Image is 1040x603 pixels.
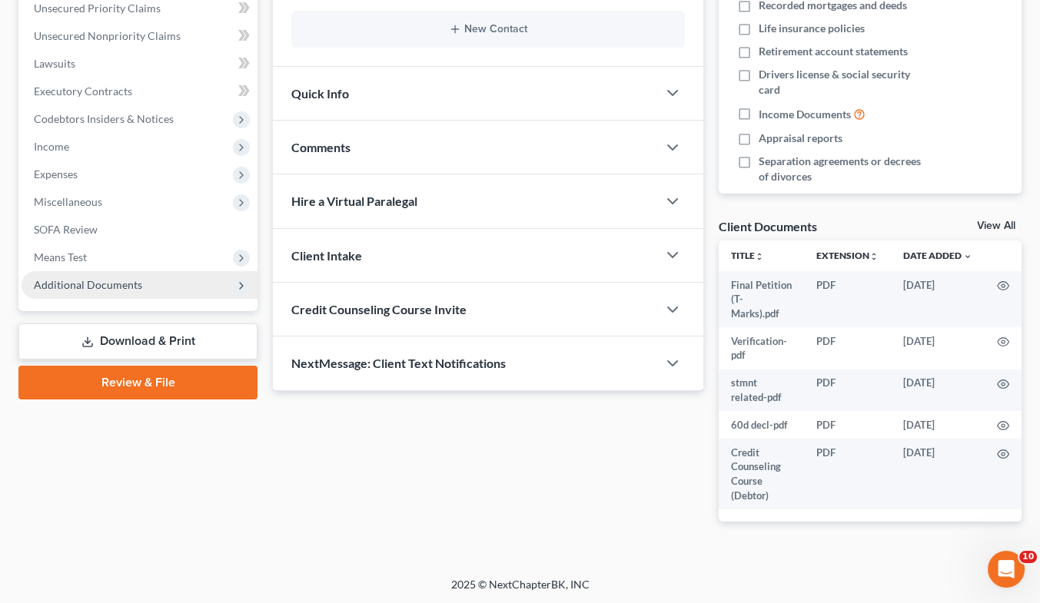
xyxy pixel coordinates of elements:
[34,195,102,208] span: Miscellaneous
[34,29,181,42] span: Unsecured Nonpriority Claims
[34,278,142,291] span: Additional Documents
[869,252,879,261] i: unfold_more
[891,439,985,509] td: [DATE]
[719,411,804,439] td: 60d decl-pdf
[1019,551,1037,563] span: 10
[731,250,764,261] a: Titleunfold_more
[18,366,258,399] a: Review & File
[759,67,933,98] span: Drivers license & social security card
[34,167,78,181] span: Expenses
[34,223,98,236] span: SOFA Review
[22,78,258,105] a: Executory Contracts
[804,369,891,412] td: PDF
[34,57,75,70] span: Lawsuits
[891,369,985,412] td: [DATE]
[22,50,258,78] a: Lawsuits
[304,23,673,35] button: New Contact
[719,439,804,509] td: Credit Counseling Course (Debtor)
[291,302,467,316] span: Credit Counseling Course Invite
[34,84,132,98] span: Executory Contracts
[22,216,258,244] a: SOFA Review
[22,22,258,50] a: Unsecured Nonpriority Claims
[291,194,417,208] span: Hire a Virtual Paralegal
[759,154,933,184] span: Separation agreements or decrees of divorces
[719,369,804,412] td: stmnt related-pdf
[804,439,891,509] td: PDF
[891,411,985,439] td: [DATE]
[977,220,1015,231] a: View All
[891,327,985,369] td: [DATE]
[804,411,891,439] td: PDF
[903,250,972,261] a: Date Added expand_more
[719,271,804,327] td: Final Petition (T- Marks).pdf
[759,131,842,146] span: Appraisal reports
[755,252,764,261] i: unfold_more
[759,44,908,59] span: Retirement account statements
[963,252,972,261] i: expand_more
[804,327,891,369] td: PDF
[759,21,865,36] span: Life insurance policies
[34,2,161,15] span: Unsecured Priority Claims
[988,551,1025,588] iframe: Intercom live chat
[18,323,258,359] a: Download & Print
[34,140,69,153] span: Income
[719,218,817,234] div: Client Documents
[291,140,351,154] span: Comments
[34,112,174,125] span: Codebtors Insiders & Notices
[816,250,879,261] a: Extensionunfold_more
[291,356,506,370] span: NextMessage: Client Text Notifications
[759,107,851,122] span: Income Documents
[291,248,362,263] span: Client Intake
[291,86,349,101] span: Quick Info
[719,327,804,369] td: Verification-pdf
[891,271,985,327] td: [DATE]
[804,271,891,327] td: PDF
[34,250,87,263] span: Means Test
